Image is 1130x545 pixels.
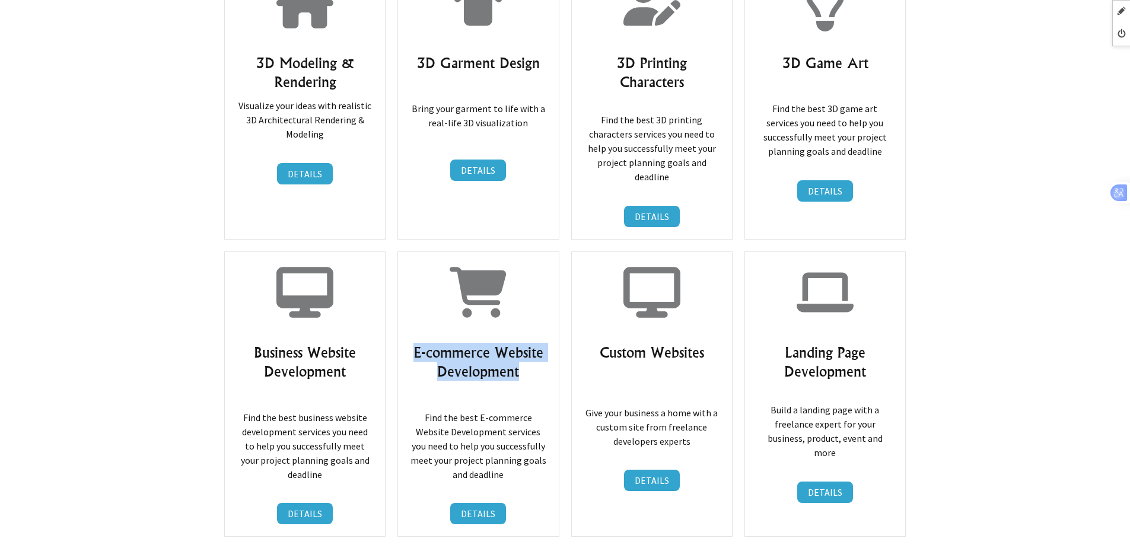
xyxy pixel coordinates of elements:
a: DETAILS [277,503,333,524]
h3: Custom Websites [584,343,720,362]
p: Visualize your ideas with realistic 3D Architectural Rendering & Modeling [237,98,373,155]
h3: Landing Page Development [757,343,893,381]
h3: 3D Modeling & Rendering [237,53,373,91]
h3: Business Website Development [237,343,373,381]
a: DETAILS [624,206,680,227]
h3: 3D Game Art [757,53,893,72]
a: DETAILS [797,482,853,503]
a: DETAILS [797,180,853,202]
a: DETAILS [277,163,333,184]
h3: E-commerce Website Development [410,343,546,381]
p: Give your business a home with a custom site from freelance developers experts [584,406,720,463]
h3: 3D Printing Characters [584,53,720,91]
h3: 3D Garment Design [410,53,546,72]
a: DETAILS [450,503,506,524]
p: Find the best 3D game art services you need to help you successfully meet your project planning g... [757,101,893,173]
p: Bring your garment to life with a real-life 3D visualization [410,101,546,130]
p: Find the best E-commerce Website Development services you need to help you successfully meet your... [410,410,546,496]
p: Find the best 3D printing characters services you need to help you successfully meet your project... [584,98,720,198]
a: DETAILS [450,160,506,181]
p: Find the best business website development services you need to help you successfully meet your p... [237,410,373,496]
p: Build a landing page with a freelance expert for your business, product, event and more [757,388,893,474]
a: DETAILS [624,470,680,491]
